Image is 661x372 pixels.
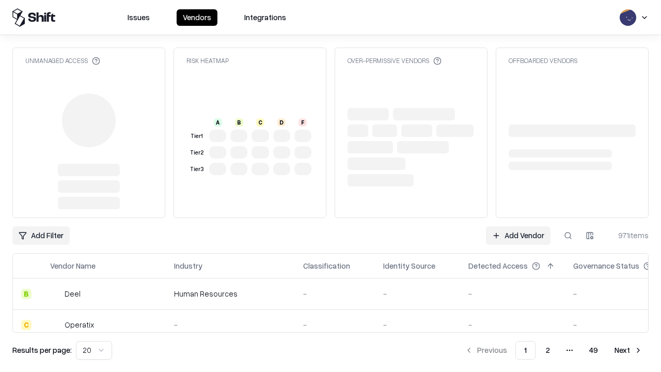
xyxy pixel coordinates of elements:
button: Integrations [238,9,292,26]
button: 1 [515,341,536,360]
img: Deel [50,289,60,299]
div: - [468,319,557,330]
div: Offboarded Vendors [509,56,577,65]
div: Tier 3 [188,165,205,174]
div: Over-Permissive Vendors [348,56,442,65]
div: Governance Status [573,260,639,271]
button: Issues [121,9,156,26]
div: Classification [303,260,350,271]
div: Detected Access [468,260,528,271]
div: - [303,288,367,299]
a: Add Vendor [486,226,550,245]
div: D [277,118,286,127]
div: Human Resources [174,288,287,299]
div: A [214,118,222,127]
div: Unmanaged Access [25,56,100,65]
div: - [174,319,287,330]
div: B [21,289,32,299]
div: C [21,320,32,330]
button: Next [608,341,649,360]
div: - [383,288,452,299]
button: 49 [581,341,606,360]
div: Deel [65,288,81,299]
div: F [298,118,307,127]
div: Operatix [65,319,94,330]
div: Industry [174,260,202,271]
p: Results per page: [12,345,72,355]
div: - [383,319,452,330]
button: 2 [538,341,558,360]
div: - [303,319,367,330]
div: 971 items [607,230,649,241]
div: Risk Heatmap [186,56,229,65]
img: Operatix [50,320,60,330]
div: - [468,288,557,299]
nav: pagination [459,341,649,360]
div: Vendor Name [50,260,96,271]
div: B [235,118,243,127]
button: Vendors [177,9,217,26]
div: Tier 1 [188,132,205,141]
div: Tier 2 [188,148,205,157]
div: C [256,118,264,127]
div: Identity Source [383,260,435,271]
button: Add Filter [12,226,70,245]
